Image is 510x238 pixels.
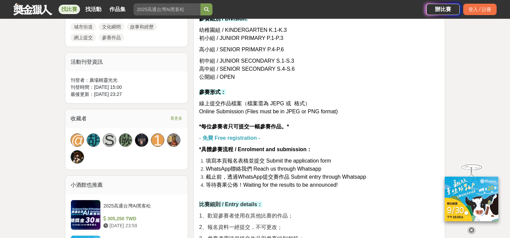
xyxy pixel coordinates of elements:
[199,16,248,21] strong: 參賽組別 / Division:
[71,200,182,230] a: 2025高通台灣AI黑客松 305,250 TWD [DATE] 23:59
[199,201,262,207] strong: 比賽細則 / Entry details：
[199,27,287,33] span: 幼稚園組 / KINDERGARTEN K.1-K.3
[71,34,96,42] a: 網上提交
[199,35,283,41] span: 初小組 / JUNIOR PRIMARY P.1-P.3
[71,84,182,91] div: 刊登時間： [DATE] 15:00
[199,47,284,52] span: 高小組 / SENIOR PRIMARY P.4-P.6
[99,34,124,42] a: 參賽作品
[206,182,338,188] span: 等待賽果公佈！Waiting for the results to be announced!
[170,115,182,122] span: 看更多
[134,3,200,15] input: 2025高通台灣AI黑客松
[71,23,96,31] a: 城市街道
[87,133,100,147] a: 胡
[127,23,157,31] a: 故事和經歷
[167,133,180,147] a: Avatar
[103,215,180,222] div: 305,250 TWD
[99,23,124,31] a: 文化瞬間
[71,116,87,121] span: 收藏者
[103,222,180,229] div: [DATE] 23:59
[199,224,282,230] span: 2、報名資料一經提交，不可更改；
[135,133,148,147] a: Avatar
[65,53,188,71] div: 活動刊登資訊
[199,109,338,114] span: Online Submission (Files must be in JPEG or PNG format)
[206,158,331,164] span: 填寫本頁報名表格並提交 Submit the application form
[199,146,312,152] strong: *具體參賽流程 / Enrolment and submission：
[71,133,84,147] a: @
[103,133,116,147] a: S
[83,5,104,14] a: 找活動
[199,74,235,80] span: 公開組 / OPEN
[107,5,128,14] a: 作品集
[199,89,226,95] strong: 參賽形式：
[135,134,148,146] img: Avatar
[426,4,460,15] a: 辦比賽
[199,135,260,141] strong: - 免費 Free registration -
[71,91,182,98] div: 最後更新： [DATE] 23:27
[199,101,310,106] span: 線上提交作品檔案（檔案需為 JEPG 或 格式）
[445,177,498,221] img: ff197300-f8ee-455f-a0ae-06a3645bc375.jpg
[199,58,294,64] span: 初中組 / JUNIOR SECONDARY S.1-S.3
[199,66,295,72] span: 高中組 / SENIOR SECONDARY S.4-S.6
[151,133,164,147] a: 1
[59,5,80,14] a: 找比賽
[65,176,188,194] div: 小酒館也推薦
[119,133,132,147] a: 闕
[71,151,84,163] img: Avatar
[199,124,289,129] strong: *每位參賽者只可提交一幅參賽作品。*
[103,202,180,215] div: 2025高通台灣AI黑客松
[199,213,293,219] span: 1、歡迎參賽者使用在其他比賽的作品；
[206,174,366,180] span: 截止前，透過WhatsApp提交賽作品 Submit entry through Whatsapp
[463,4,497,15] div: 登入 / 註冊
[71,77,182,84] div: 刊登者： 廣場精靈光光
[206,166,321,172] span: WhatsApp聯絡我們 Reach us through Whatsapp
[167,134,180,146] img: Avatar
